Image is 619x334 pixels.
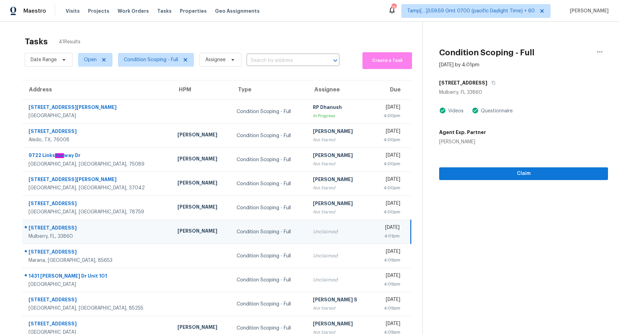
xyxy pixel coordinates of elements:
div: 766 [391,4,396,11]
button: Create a Task [362,52,412,69]
h2: Condition Scoping - Full [439,49,534,56]
div: [GEOGRAPHIC_DATA] [29,281,166,288]
div: [PERSON_NAME] [313,152,367,160]
th: Address [22,80,172,100]
th: Assignee [307,80,372,100]
span: Visits [66,8,80,14]
div: [PERSON_NAME] [177,155,226,164]
div: Unclaimed [313,253,367,259]
div: 4:00pm [378,209,400,215]
div: [PERSON_NAME] [313,320,367,329]
div: Condition Scoping - Full [237,156,302,163]
span: Create a Task [366,57,409,65]
button: Copy Address [487,77,497,89]
div: Unclaimed [313,277,367,283]
div: Not Started [313,160,367,167]
div: [PERSON_NAME] [313,176,367,185]
div: [GEOGRAPHIC_DATA], [GEOGRAPHIC_DATA], 75089 [29,161,166,168]
div: [PERSON_NAME] S [313,296,367,305]
div: 4:00pm [378,185,400,191]
div: [DATE] [378,296,400,305]
div: Videos [446,108,464,114]
div: Not Started [313,136,367,143]
span: Maestro [23,8,46,14]
img: Artifact Present Icon [439,107,446,114]
span: Properties [180,8,207,14]
div: [STREET_ADDRESS] [29,200,166,209]
th: Due [372,80,411,100]
div: [PERSON_NAME] [439,138,486,145]
div: 4:09pm [378,257,400,264]
ah_el_jm_1744357264141: Fair [55,153,64,158]
div: [DATE] [378,224,400,233]
th: HPM [172,80,231,100]
div: Questionnaire [479,108,513,114]
div: Condition Scoping - Full [237,301,302,308]
span: Tamp[…]3:59:59 Gmt 0700 (pacific Daylight Time) + 60 [407,8,535,14]
div: [GEOGRAPHIC_DATA], [GEOGRAPHIC_DATA], 78759 [29,209,166,215]
span: Date Range [31,56,57,63]
div: [PERSON_NAME] [177,227,226,236]
div: Condition Scoping - Full [237,253,302,259]
h2: Tasks [25,38,48,45]
div: [PERSON_NAME] [313,200,367,209]
h5: Agent Exp. Partner [439,129,486,136]
input: Search by address [247,55,320,66]
div: Mulberry, FL, 33860 [29,233,166,240]
div: Condition Scoping - Full [237,108,302,115]
div: [STREET_ADDRESS] [29,296,166,305]
div: [GEOGRAPHIC_DATA] [29,112,166,119]
span: Assignee [205,56,226,63]
div: Aledo, TX, 76008 [29,136,166,143]
span: Tasks [157,9,172,13]
button: Claim [439,167,608,180]
div: RP Dhanush [313,104,367,112]
div: [DATE] [378,320,400,329]
div: [PERSON_NAME] [177,179,226,188]
span: Condition Scoping - Full [124,56,178,63]
span: [PERSON_NAME] [567,8,609,14]
span: Claim [445,169,602,178]
div: [GEOGRAPHIC_DATA], [GEOGRAPHIC_DATA], 85255 [29,305,166,312]
div: Not Started [313,209,367,215]
div: [PERSON_NAME] [177,324,226,332]
div: Condition Scoping - Full [237,277,302,283]
div: Unclaimed [313,229,367,235]
h5: [STREET_ADDRESS] [439,79,487,86]
div: [DATE] [378,152,400,160]
div: [STREET_ADDRESS][PERSON_NAME] [29,176,166,185]
div: [PERSON_NAME] [177,131,226,140]
div: 9722 Links way Dr [29,152,166,161]
div: 4:00pm [378,112,400,119]
div: Condition Scoping - Full [237,180,302,187]
div: [DATE] [378,248,400,257]
div: Condition Scoping - Full [237,325,302,332]
div: [DATE] [378,128,400,136]
div: [STREET_ADDRESS] [29,248,166,257]
span: 41 Results [59,38,80,45]
div: Not Started [313,305,367,312]
div: Marana, [GEOGRAPHIC_DATA], 85653 [29,257,166,264]
th: Type [231,80,307,100]
div: 4:09pm [378,305,400,312]
div: [STREET_ADDRESS] [29,224,166,233]
div: [STREET_ADDRESS] [29,320,166,329]
div: [DATE] [378,200,400,209]
div: [DATE] by 4:01pm [439,62,479,68]
span: Geo Assignments [215,8,260,14]
div: [PERSON_NAME] [177,203,226,212]
span: Work Orders [118,8,149,14]
img: Artifact Present Icon [472,107,479,114]
div: 1431 [PERSON_NAME] Dr Unit 101 [29,272,166,281]
div: Mulberry, FL 33860 [439,89,608,96]
div: Not Started [313,185,367,191]
div: [GEOGRAPHIC_DATA], [GEOGRAPHIC_DATA], 37042 [29,185,166,191]
div: 4:09pm [378,281,400,288]
button: Open [330,56,340,65]
div: [DATE] [378,176,400,185]
div: Condition Scoping - Full [237,229,302,235]
div: [DATE] [378,272,400,281]
div: [STREET_ADDRESS][PERSON_NAME] [29,104,166,112]
div: Condition Scoping - Full [237,132,302,139]
div: [PERSON_NAME] [313,128,367,136]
